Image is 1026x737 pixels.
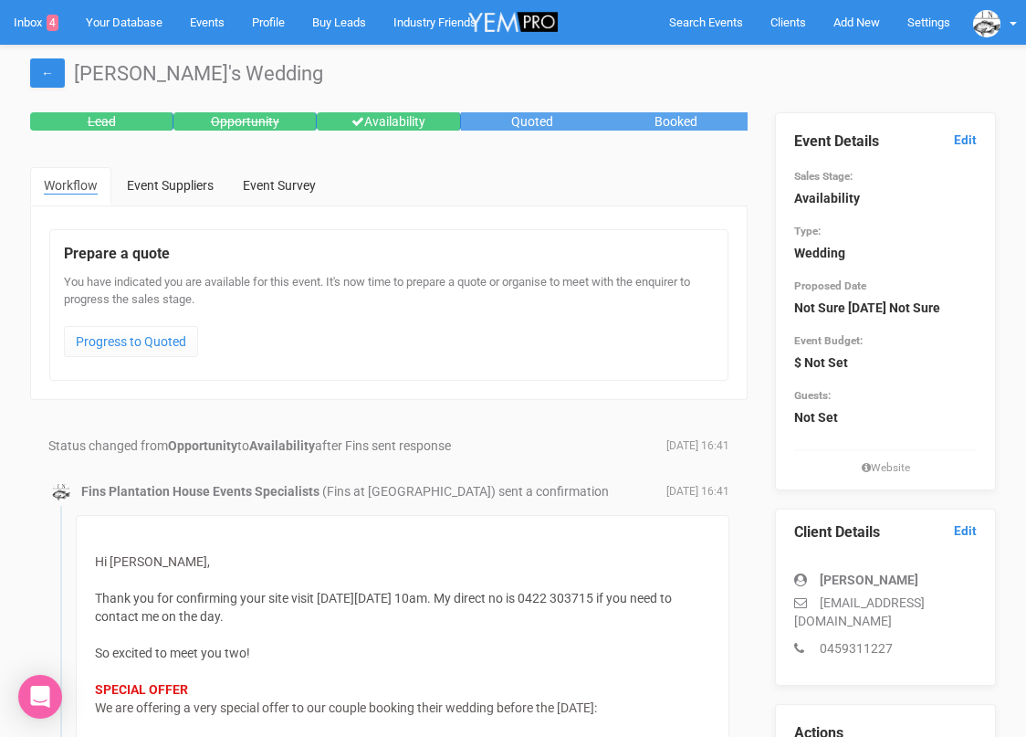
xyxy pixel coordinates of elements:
[794,460,977,476] small: Website
[64,326,198,357] a: Progress to Quoted
[604,112,748,131] div: Booked
[794,410,838,425] strong: Not Set
[794,132,977,153] legend: Event Details
[954,132,977,149] a: Edit
[48,438,451,453] span: Status changed from to after Fins sent response
[249,438,315,453] strong: Availability
[794,355,848,370] strong: $ Not Set
[81,484,319,499] strong: Fins Plantation House Events Specialists
[95,554,210,569] span: Hi [PERSON_NAME],
[794,225,821,237] small: Type:
[47,15,58,31] span: 4
[461,112,604,131] div: Quoted
[820,573,918,587] strong: [PERSON_NAME]
[833,16,880,29] span: Add New
[954,522,977,540] a: Edit
[794,279,866,292] small: Proposed Date
[973,10,1000,37] img: data
[794,522,977,543] legend: Client Details
[794,246,845,260] strong: Wedding
[770,16,806,29] span: Clients
[794,334,863,347] small: Event Budget:
[794,594,977,630] p: [EMAIL_ADDRESS][DOMAIN_NAME]
[168,438,237,453] strong: Opportunity
[794,170,853,183] small: Sales Stage:
[666,484,729,500] span: [DATE] 16:41
[64,244,714,265] legend: Prepare a quote
[113,167,227,204] a: Event Suppliers
[229,167,330,204] a: Event Survey
[30,63,996,85] h1: [PERSON_NAME]'s Wedding
[52,483,70,501] img: data
[30,58,65,88] a: ←
[322,484,609,499] span: (Fins at [GEOGRAPHIC_DATA]) sent a confirmation
[794,191,860,205] strong: Availability
[30,112,173,131] div: Lead
[173,112,317,131] div: Opportunity
[95,700,597,715] span: We are offering a very special offer to our couple booking their wedding before the [DATE]:
[666,438,729,454] span: [DATE] 16:41
[317,112,460,131] div: Availability
[794,389,831,402] small: Guests:
[669,16,743,29] span: Search Events
[794,300,940,315] strong: Not Sure [DATE] Not Sure
[794,639,977,658] p: 0459311227
[18,675,62,719] div: Open Intercom Messenger
[30,167,111,205] a: Workflow
[95,682,188,697] strong: SPECIAL OFFER
[64,274,714,366] div: You have indicated you are available for this event. It's now time to prepare a quote or organise...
